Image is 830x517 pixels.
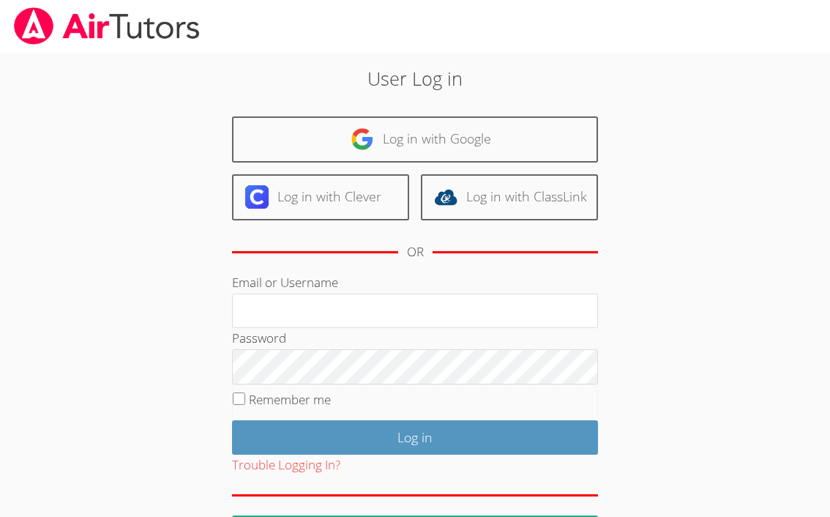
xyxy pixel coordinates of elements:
label: Password [232,330,286,346]
h2: User Log in [191,64,639,92]
img: google-logo-50288ca7cdecda66e5e0955fdab243c47b7ad437acaf1139b6f446037453330a.svg [351,127,374,151]
a: Log in with Clever [232,174,409,220]
img: airtutors_banner-c4298cdbf04f3fff15de1276eac7730deb9818008684d7c2e4769d2f7ddbe033.png [12,7,201,45]
img: classlink-logo-d6bb404cc1216ec64c9a2012d9dc4662098be43eaf13dc465df04b49fa7ab582.svg [434,185,457,209]
a: Log in with Google [232,116,598,163]
input: Log in [232,420,598,455]
label: Remember me [249,391,331,408]
a: Log in with ClassLink [421,174,598,220]
img: clever-logo-6eab21bc6e7a338710f1a6ff85c0baf02591cd810cc4098c63d3a4b26e2feb20.svg [245,185,269,209]
div: OR [407,242,424,263]
button: Trouble Logging In? [232,455,340,476]
label: Email or Username [232,274,338,291]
